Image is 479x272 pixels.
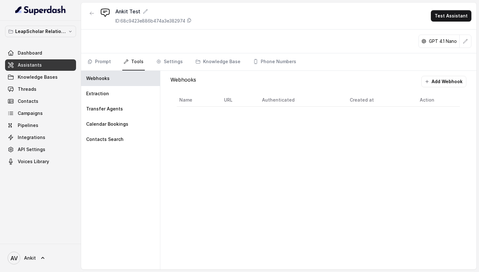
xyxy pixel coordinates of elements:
button: LeapScholar Relationship Manager [5,26,76,37]
th: Authenticated [257,94,344,107]
a: Tools [122,53,145,70]
text: AV [10,255,18,262]
span: Integrations [18,134,45,141]
th: Created at [345,94,415,107]
a: Voices Library [5,156,76,167]
div: Ankit Test [115,8,192,15]
th: Name [177,94,219,107]
a: Prompt [86,53,112,70]
a: Campaigns [5,108,76,119]
p: Contacts Search [86,136,124,143]
a: Threads [5,83,76,95]
th: Action [415,94,460,107]
span: Ankit [24,255,36,261]
p: LeapScholar Relationship Manager [15,28,66,35]
a: Dashboard [5,47,76,59]
a: Assistants [5,59,76,71]
p: Calendar Bookings [86,121,128,127]
p: Extraction [86,90,109,97]
a: Pipelines [5,120,76,131]
a: Integrations [5,132,76,143]
th: URL [219,94,257,107]
p: Webhooks [86,75,110,82]
span: Dashboard [18,50,42,56]
img: light.svg [15,5,66,15]
span: Pipelines [18,122,38,129]
p: Webhooks [170,76,196,87]
a: Phone Numbers [252,53,297,70]
button: Add Webhook [421,76,466,87]
svg: openai logo [421,39,426,44]
a: Contacts [5,96,76,107]
a: Knowledge Base [194,53,242,70]
span: Assistants [18,62,42,68]
p: ID: 68c9423e886b474a3e382974 [115,18,185,24]
span: Contacts [18,98,38,104]
nav: Tabs [86,53,471,70]
span: Campaigns [18,110,43,116]
span: Voices Library [18,158,49,165]
span: API Settings [18,146,45,153]
button: Test Assistant [431,10,471,22]
a: Settings [155,53,184,70]
a: Knowledge Bases [5,71,76,83]
p: Transfer Agents [86,106,123,112]
a: API Settings [5,144,76,155]
a: Ankit [5,249,76,267]
span: Knowledge Bases [18,74,58,80]
span: Threads [18,86,36,92]
p: GPT 4.1 Nano [429,38,457,44]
